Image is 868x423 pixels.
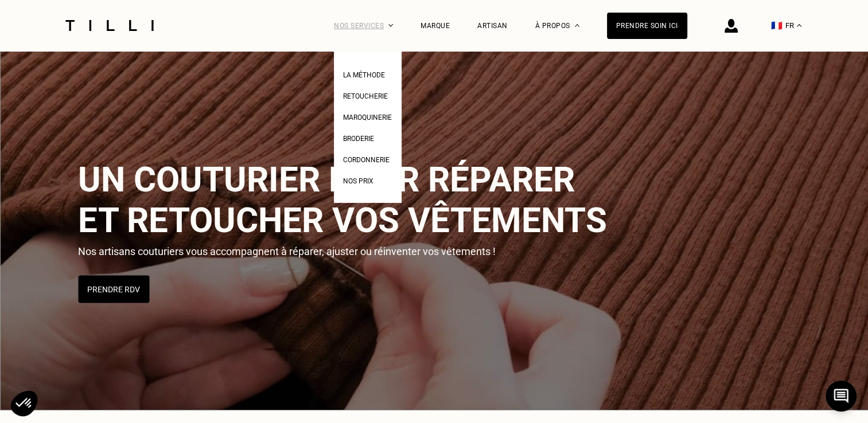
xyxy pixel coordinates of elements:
[343,110,392,122] a: Maroquinerie
[725,19,738,33] img: icône connexion
[343,135,374,143] span: Broderie
[78,199,607,240] span: et retoucher vos vêtements
[343,68,385,80] a: La Méthode
[797,24,801,27] img: menu déroulant
[771,20,783,31] span: 🇫🇷
[78,159,575,199] span: Un couturier pour réparer
[343,174,373,186] a: Nos prix
[477,22,508,30] a: Artisan
[421,22,450,30] a: Marque
[343,156,390,164] span: Cordonnerie
[78,245,503,257] p: Nos artisans couturiers vous accompagnent à réparer, ajuster ou réinventer vos vêtements !
[343,89,388,101] a: Retoucherie
[78,275,149,303] button: Prendre RDV
[343,92,388,100] span: Retoucherie
[61,20,158,31] img: Logo du service de couturière Tilli
[575,24,579,27] img: Menu déroulant à propos
[607,13,687,39] a: Prendre soin ici
[343,131,374,143] a: Broderie
[343,177,373,185] span: Nos prix
[343,113,392,122] span: Maroquinerie
[343,152,390,164] a: Cordonnerie
[343,71,385,79] span: La Méthode
[388,24,393,27] img: Menu déroulant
